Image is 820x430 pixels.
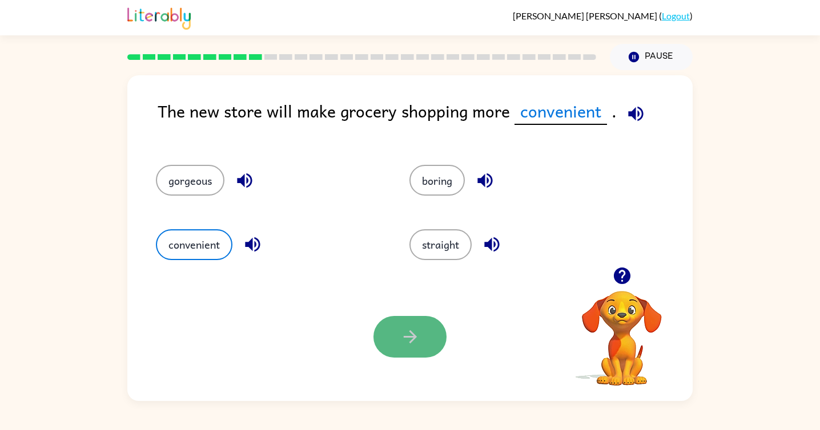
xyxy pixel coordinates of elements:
video: Your browser must support playing .mp4 files to use Literably. Please try using another browser. [565,273,679,387]
div: The new store will make grocery shopping more . [158,98,693,142]
button: boring [409,165,465,196]
button: convenient [156,229,232,260]
span: convenient [514,98,607,125]
img: Literably [127,5,191,30]
button: straight [409,229,472,260]
span: [PERSON_NAME] [PERSON_NAME] [513,10,659,21]
a: Logout [662,10,690,21]
div: ( ) [513,10,693,21]
button: gorgeous [156,165,224,196]
button: Pause [610,44,693,70]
